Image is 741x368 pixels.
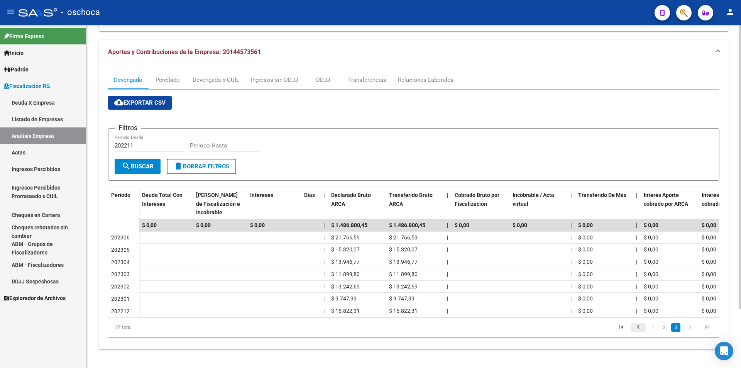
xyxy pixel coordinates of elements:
span: | [636,295,637,302]
span: | [323,308,325,314]
datatable-header-cell: Dias [301,187,320,221]
span: $ 0,00 [644,246,658,253]
span: | [447,283,448,290]
span: $ 13.946,77 [389,259,418,265]
span: 202301 [111,296,130,302]
div: Transferencias [348,76,386,84]
datatable-header-cell: Intereses [247,187,301,221]
span: | [447,295,448,302]
span: $ 15.320,07 [389,246,418,253]
span: | [323,259,325,265]
div: Ingresos sin DDJJ [251,76,298,84]
div: Devengado [114,76,142,84]
span: $ 1.486.800,45 [331,222,367,228]
span: $ 0,00 [578,283,593,290]
div: Open Intercom Messenger [715,342,733,360]
span: | [323,234,325,241]
span: Declarado Bruto ARCA [331,192,371,207]
span: 202306 [111,234,130,241]
a: go to next page [683,323,697,332]
li: page 2 [658,321,670,334]
span: 202302 [111,283,130,290]
span: | [570,234,572,241]
span: | [570,295,572,302]
span: Padrón [4,65,29,74]
span: $ 13.242,69 [331,283,360,290]
span: $ 0,00 [702,271,716,277]
datatable-header-cell: | [567,187,575,221]
span: | [323,295,325,302]
span: $ 0,00 [578,308,593,314]
datatable-header-cell: Transferido De Más [575,187,633,221]
mat-icon: search [122,161,131,171]
span: Firma Express [4,32,44,41]
span: Deuda Total Con Intereses [142,192,183,207]
span: $ 13.242,69 [389,283,418,290]
span: $ 0,00 [644,308,658,314]
span: Explorador de Archivos [4,294,66,302]
span: 202304 [111,259,130,265]
span: $ 11.899,80 [389,271,418,277]
span: $ 13.946,77 [331,259,360,265]
span: $ 0,00 [578,271,593,277]
span: $ 0,00 [250,222,265,228]
span: [PERSON_NAME] de Fiscalización e Incobrable [196,192,240,216]
span: | [636,234,637,241]
span: Dias [304,192,315,198]
span: | [636,192,638,198]
span: $ 0,00 [513,222,527,228]
span: | [323,283,325,290]
li: page 1 [647,321,658,334]
span: $ 15.320,07 [331,246,360,253]
span: $ 0,00 [196,222,211,228]
span: | [447,308,448,314]
h3: Filtros [115,122,141,133]
span: | [636,283,637,290]
span: $ 21.766,59 [331,234,360,241]
span: | [447,222,448,228]
span: 202303 [111,271,130,277]
span: | [447,246,448,253]
button: Borrar Filtros [167,159,236,174]
span: | [636,246,637,253]
span: Fiscalización RG [4,82,50,90]
div: Aportes y Contribuciones de la Empresa: 20144573561 [99,64,729,349]
span: $ 9.747,39 [331,295,357,302]
span: Borrar Filtros [174,163,229,170]
span: | [636,222,638,228]
span: | [447,271,448,277]
span: $ 0,00 [702,308,716,314]
span: $ 0,00 [644,271,658,277]
span: $ 0,00 [644,234,658,241]
datatable-header-cell: | [320,187,328,221]
span: $ 0,00 [578,222,593,228]
span: 202212 [111,308,130,314]
span: | [636,259,637,265]
span: | [323,271,325,277]
span: Período [111,192,130,198]
a: 2 [660,323,669,332]
span: $ 21.766,59 [389,234,418,241]
span: | [570,271,572,277]
span: | [636,308,637,314]
span: | [570,308,572,314]
datatable-header-cell: Transferido Bruto ARCA [386,187,444,221]
datatable-header-cell: Interés Aporte cobrado por ARCA [641,187,699,221]
span: $ 1.486.800,45 [389,222,425,228]
span: Incobrable / Acta virtual [513,192,554,207]
span: $ 0,00 [578,234,593,241]
datatable-header-cell: | [633,187,641,221]
a: go to last page [700,323,714,332]
button: Exportar CSV [108,96,172,110]
span: $ 0,00 [702,222,716,228]
datatable-header-cell: Declarado Bruto ARCA [328,187,386,221]
span: Intereses [250,192,273,198]
datatable-header-cell: Incobrable / Acta virtual [509,187,567,221]
a: 1 [648,323,657,332]
span: $ 0,00 [702,246,716,253]
span: $ 11.899,80 [331,271,360,277]
span: $ 9.747,39 [389,295,414,302]
span: | [447,259,448,265]
a: go to first page [614,323,629,332]
div: Percibido [156,76,180,84]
